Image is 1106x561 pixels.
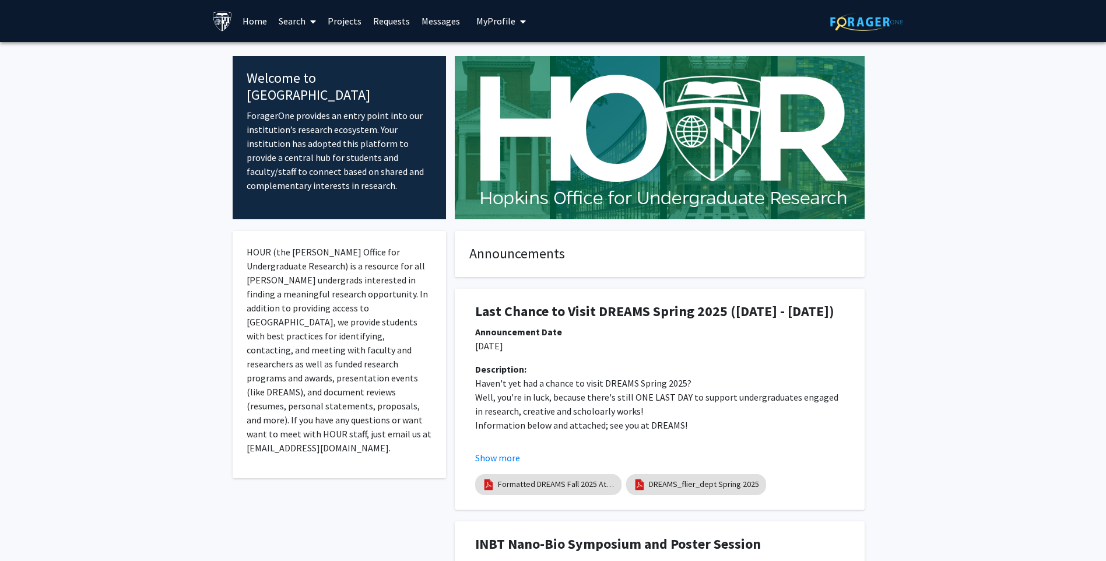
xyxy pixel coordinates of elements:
[273,1,322,41] a: Search
[367,1,416,41] a: Requests
[212,11,233,31] img: Johns Hopkins University Logo
[475,390,844,418] p: Well, you're in luck, because there's still ONE LAST DAY to support undergraduates engaged in res...
[237,1,273,41] a: Home
[416,1,466,41] a: Messages
[475,362,844,376] div: Description:
[475,376,844,390] p: Haven't yet had a chance to visit DREAMS Spring 2025?
[830,13,903,31] img: ForagerOne Logo
[475,303,844,320] h1: Last Chance to Visit DREAMS Spring 2025 ([DATE] - [DATE])
[475,418,844,432] p: Information below and attached; see you at DREAMS!
[247,108,433,192] p: ForagerOne provides an entry point into our institution’s research ecosystem. Your institution ha...
[455,56,865,219] img: Cover Image
[476,15,515,27] span: My Profile
[649,478,759,490] a: DREAMS_flier_dept Spring 2025
[322,1,367,41] a: Projects
[469,246,850,262] h4: Announcements
[498,478,615,490] a: Formatted DREAMS Fall 2025 Attend Flyer
[475,339,844,353] p: [DATE]
[475,536,844,553] h1: INBT Nano-Bio Symposium and Poster Session
[633,478,646,491] img: pdf_icon.png
[475,325,844,339] div: Announcement Date
[9,509,50,552] iframe: Chat
[247,70,433,104] h4: Welcome to [GEOGRAPHIC_DATA]
[247,245,433,455] p: HOUR (the [PERSON_NAME] Office for Undergraduate Research) is a resource for all [PERSON_NAME] un...
[475,451,520,465] button: Show more
[482,478,495,491] img: pdf_icon.png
